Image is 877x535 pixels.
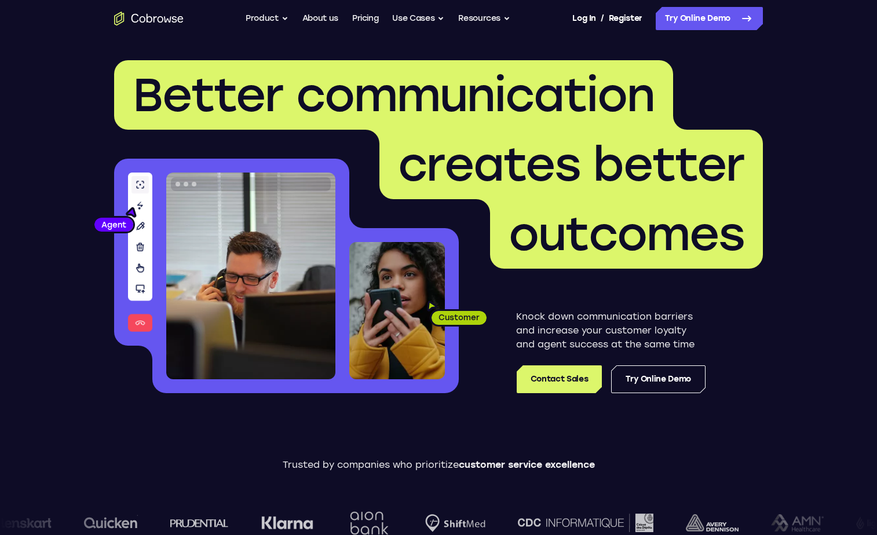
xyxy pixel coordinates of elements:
img: avery-dennison [667,514,720,532]
img: prudential [152,518,210,527]
span: outcomes [509,206,744,262]
p: Knock down communication barriers and increase your customer loyalty and agent success at the sam... [516,310,706,351]
button: Resources [458,7,510,30]
a: About us [302,7,338,30]
img: Klarna [243,516,295,530]
button: Product [246,7,288,30]
a: Go to the home page [114,12,184,25]
span: customer service excellence [459,459,595,470]
button: Use Cases [392,7,444,30]
a: Try Online Demo [656,7,763,30]
span: Better communication [133,67,655,123]
img: A customer support agent talking on the phone [166,173,335,379]
span: creates better [398,137,744,192]
a: Contact Sales [517,365,602,393]
img: CDC Informatique [499,514,635,532]
span: / [601,12,604,25]
a: Register [609,7,642,30]
a: Try Online Demo [611,365,706,393]
img: A customer holding their phone [349,242,445,379]
img: Shiftmed [407,514,467,532]
a: Pricing [352,7,379,30]
a: Log In [572,7,595,30]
